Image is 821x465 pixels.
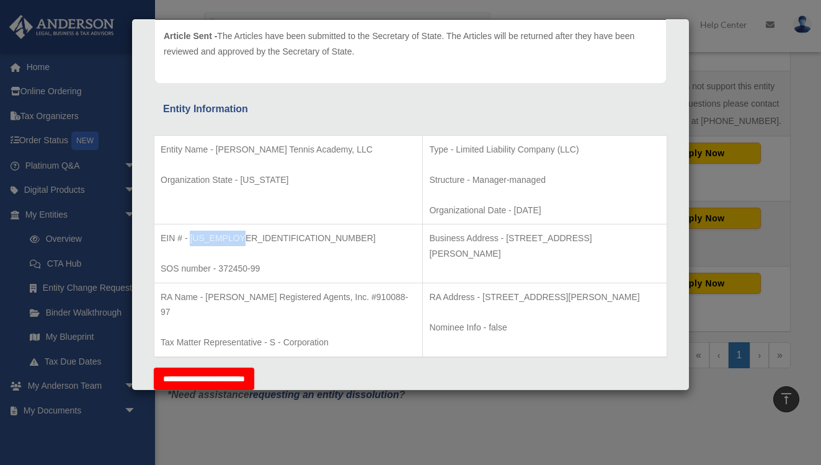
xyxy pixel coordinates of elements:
[429,203,660,218] p: Organizational Date - [DATE]
[429,231,660,261] p: Business Address - [STREET_ADDRESS][PERSON_NAME]
[161,335,416,350] p: Tax Matter Representative - S - Corporation
[429,142,660,157] p: Type - Limited Liability Company (LLC)
[161,172,416,188] p: Organization State - [US_STATE]
[161,231,416,246] p: EIN # - [US_EMPLOYER_IDENTIFICATION_NUMBER]
[164,29,657,59] p: The Articles have been submitted to the Secretary of State. The Articles will be returned after t...
[163,100,658,118] div: Entity Information
[161,142,416,157] p: Entity Name - [PERSON_NAME] Tennis Academy, LLC
[429,172,660,188] p: Structure - Manager-managed
[429,320,660,335] p: Nominee Info - false
[161,261,416,277] p: SOS number - 372450-99
[429,290,660,305] p: RA Address - [STREET_ADDRESS][PERSON_NAME]
[161,290,416,320] p: RA Name - [PERSON_NAME] Registered Agents, Inc. #910088-97
[164,31,217,41] span: Article Sent -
